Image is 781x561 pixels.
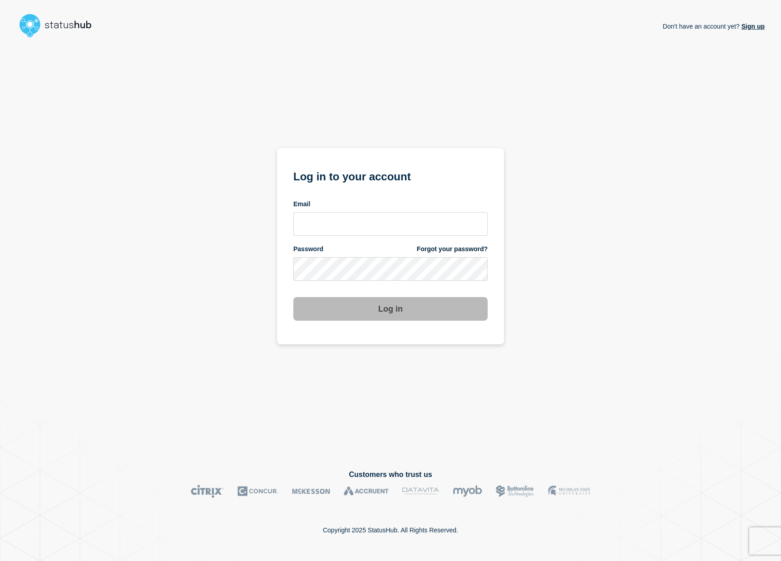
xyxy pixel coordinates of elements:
[293,257,488,281] input: password input
[191,485,224,498] img: Citrix logo
[292,485,330,498] img: McKesson logo
[453,485,482,498] img: myob logo
[293,212,488,236] input: email input
[16,11,103,40] img: StatusHub logo
[548,485,590,498] img: MSU logo
[293,200,310,209] span: Email
[496,485,534,498] img: Bottomline logo
[293,245,323,253] span: Password
[237,485,278,498] img: Concur logo
[662,15,765,37] p: Don't have an account yet?
[293,167,488,184] h1: Log in to your account
[740,23,765,30] a: Sign up
[417,245,488,253] a: Forgot your password?
[344,485,389,498] img: Accruent logo
[402,485,439,498] img: DataVita logo
[16,471,765,479] h2: Customers who trust us
[293,297,488,321] button: Log in
[323,526,458,534] p: Copyright 2025 StatusHub. All Rights Reserved.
